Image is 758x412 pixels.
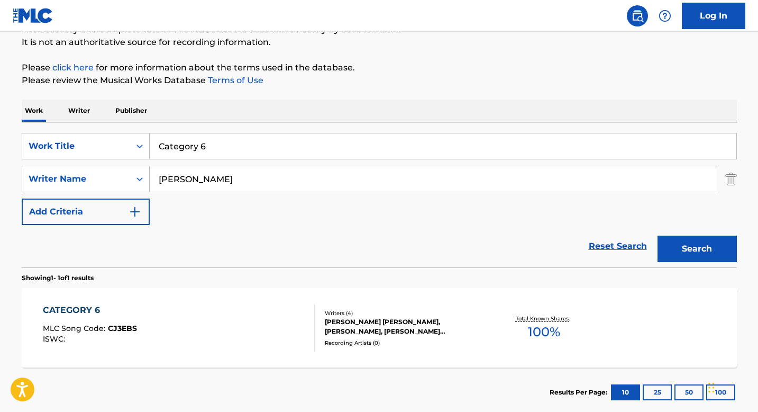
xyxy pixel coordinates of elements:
[129,205,141,218] img: 9d2ae6d4665cec9f34b9.svg
[65,100,93,122] p: Writer
[108,324,137,333] span: CJ3EBS
[643,384,672,400] button: 25
[583,235,652,258] a: Reset Search
[22,100,46,122] p: Work
[611,384,640,400] button: 10
[708,372,715,404] div: Drag
[659,10,671,22] img: help
[325,317,485,336] div: [PERSON_NAME] [PERSON_NAME], [PERSON_NAME], [PERSON_NAME] [PERSON_NAME], [PERSON_NAME]
[22,61,737,74] p: Please for more information about the terms used in the database.
[22,133,737,267] form: Search Form
[516,315,572,323] p: Total Known Shares:
[22,273,94,283] p: Showing 1 - 1 of 1 results
[112,100,150,122] p: Publisher
[631,10,644,22] img: search
[22,74,737,87] p: Please review the Musical Works Database
[325,339,485,347] div: Recording Artists ( 0 )
[22,36,737,49] p: It is not an authoritative source for recording information.
[22,288,737,368] a: CATEGORY 6MLC Song Code:CJ3EBSISWC:Writers (4)[PERSON_NAME] [PERSON_NAME], [PERSON_NAME], [PERSON...
[725,166,737,192] img: Delete Criterion
[674,384,704,400] button: 50
[22,199,150,225] button: Add Criteria
[29,173,124,185] div: Writer Name
[43,334,68,344] span: ISWC :
[705,361,758,412] iframe: Chat Widget
[325,309,485,317] div: Writers ( 4 )
[657,236,737,262] button: Search
[682,3,745,29] a: Log In
[13,8,53,23] img: MLC Logo
[29,140,124,153] div: Work Title
[627,5,648,26] a: Public Search
[43,304,137,317] div: CATEGORY 6
[206,75,263,85] a: Terms of Use
[43,324,108,333] span: MLC Song Code :
[654,5,675,26] div: Help
[52,62,94,73] a: click here
[550,388,610,397] p: Results Per Page:
[528,323,560,342] span: 100 %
